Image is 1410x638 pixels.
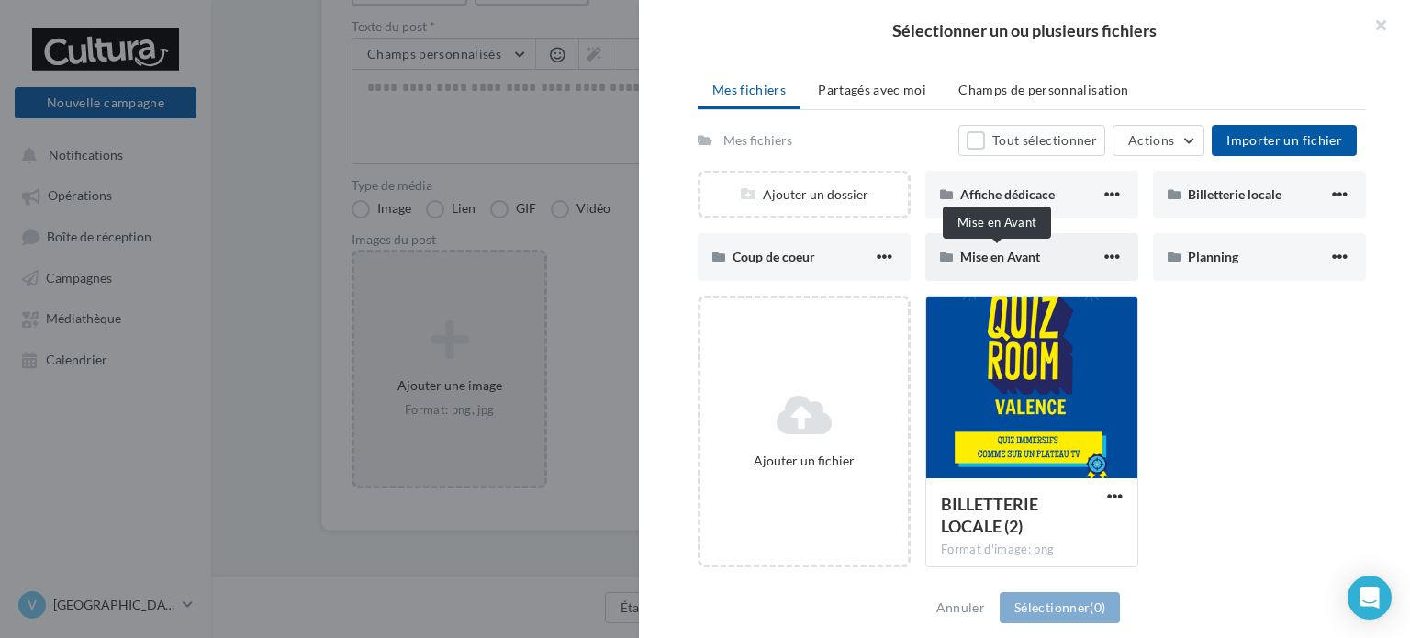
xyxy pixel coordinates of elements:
span: Planning [1188,249,1238,264]
span: BILLETTERIE LOCALE (2) [941,494,1038,536]
button: Sélectionner(0) [1000,592,1120,623]
div: Mes fichiers [723,131,792,150]
span: Coup de coeur [733,249,815,264]
button: Tout sélectionner [958,125,1105,156]
button: Actions [1113,125,1204,156]
span: Champs de personnalisation [958,82,1128,97]
span: Importer un fichier [1226,132,1342,148]
h2: Sélectionner un ou plusieurs fichiers [668,22,1381,39]
div: Format d'image: png [941,542,1123,558]
div: Ajouter un fichier [708,452,901,470]
button: Annuler [929,597,992,619]
span: (0) [1090,599,1105,615]
div: Ajouter un dossier [700,185,908,204]
button: Importer un fichier [1212,125,1357,156]
div: Mise en Avant [943,207,1051,239]
span: Mes fichiers [712,82,786,97]
span: Affiche dédicace [960,186,1055,202]
div: Open Intercom Messenger [1348,576,1392,620]
span: Billetterie locale [1188,186,1281,202]
span: Mise en Avant [960,249,1040,264]
span: Partagés avec moi [818,82,926,97]
span: Actions [1128,132,1174,148]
